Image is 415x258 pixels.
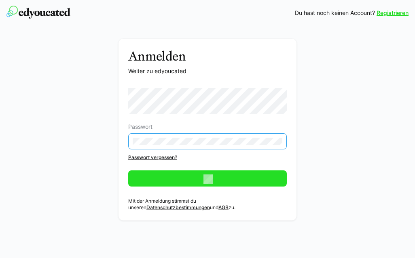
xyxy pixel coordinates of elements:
h3: Anmelden [128,48,287,64]
span: Passwort [128,124,152,130]
span: Du hast noch keinen Account? [295,9,375,17]
img: edyoucated [6,6,70,19]
a: Passwort vergessen? [128,154,287,161]
a: Registrieren [377,9,409,17]
p: Weiter zu edyoucated [128,67,287,75]
p: Mit der Anmeldung stimmst du unseren und zu. [128,198,287,211]
a: Datenschutzbestimmungen [146,204,210,210]
a: AGB [218,204,229,210]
